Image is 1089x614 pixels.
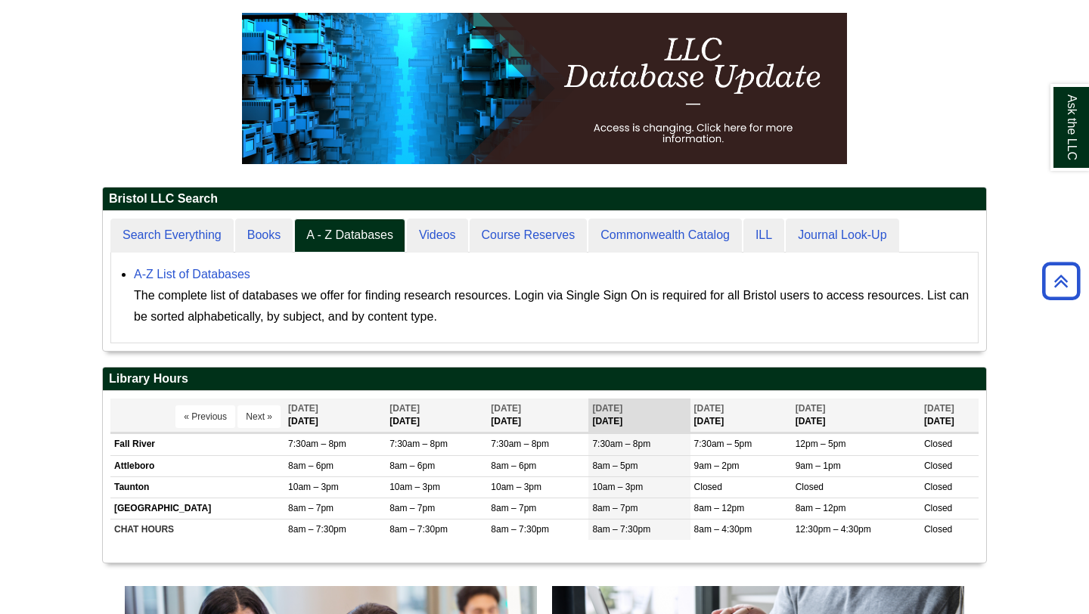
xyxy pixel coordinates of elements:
span: 8am – 6pm [389,460,435,471]
td: [GEOGRAPHIC_DATA] [110,498,284,519]
td: Attleboro [110,455,284,476]
span: Closed [924,439,952,449]
span: Closed [924,503,952,513]
a: A - Z Databases [294,219,405,253]
span: 8am – 6pm [288,460,334,471]
span: 12pm – 5pm [796,439,846,449]
div: The complete list of databases we offer for finding research resources. Login via Single Sign On ... [134,285,970,327]
span: 8am – 12pm [694,503,745,513]
span: 8am – 7:30pm [288,524,346,535]
td: Fall River [110,434,284,455]
a: Course Reserves [470,219,588,253]
span: 8am – 7pm [592,503,638,513]
button: « Previous [175,405,235,428]
span: 7:30am – 8pm [592,439,650,449]
span: 8am – 12pm [796,503,846,513]
a: A-Z List of Databases [134,268,250,281]
span: 8am – 5pm [592,460,638,471]
span: 10am – 3pm [389,482,440,492]
span: 8am – 7:30pm [592,524,650,535]
span: 10am – 3pm [592,482,643,492]
td: CHAT HOURS [110,519,284,540]
span: 7:30am – 8pm [491,439,549,449]
span: 8am – 7pm [491,503,536,513]
span: [DATE] [491,403,521,414]
span: 8am – 7:30pm [491,524,549,535]
th: [DATE] [284,398,386,433]
span: 9am – 2pm [694,460,740,471]
span: Closed [796,482,824,492]
span: 8am – 7pm [288,503,334,513]
th: [DATE] [792,398,920,433]
h2: Bristol LLC Search [103,188,986,211]
a: Search Everything [110,219,234,253]
span: 8am – 7:30pm [389,524,448,535]
a: Books [235,219,293,253]
a: Videos [407,219,468,253]
span: 10am – 3pm [491,482,541,492]
th: [DATE] [386,398,487,433]
span: [DATE] [796,403,826,414]
button: Next » [237,405,281,428]
span: 7:30am – 5pm [694,439,752,449]
img: HTML tutorial [242,13,847,164]
span: 7:30am – 8pm [288,439,346,449]
span: 10am – 3pm [288,482,339,492]
a: ILL [743,219,784,253]
span: Closed [694,482,722,492]
span: 8am – 7pm [389,503,435,513]
span: Closed [924,482,952,492]
span: [DATE] [694,403,724,414]
th: [DATE] [487,398,588,433]
th: [DATE] [588,398,690,433]
a: Journal Look-Up [786,219,898,253]
th: [DATE] [690,398,792,433]
td: Taunton [110,476,284,498]
span: 8am – 4:30pm [694,524,752,535]
span: 8am – 6pm [491,460,536,471]
span: [DATE] [288,403,318,414]
h2: Library Hours [103,367,986,391]
span: [DATE] [389,403,420,414]
span: 7:30am – 8pm [389,439,448,449]
span: 9am – 1pm [796,460,841,471]
a: Commonwealth Catalog [588,219,742,253]
span: Closed [924,524,952,535]
th: [DATE] [920,398,979,433]
a: Back to Top [1037,271,1085,291]
span: 12:30pm – 4:30pm [796,524,871,535]
span: [DATE] [924,403,954,414]
span: Closed [924,460,952,471]
span: [DATE] [592,403,622,414]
